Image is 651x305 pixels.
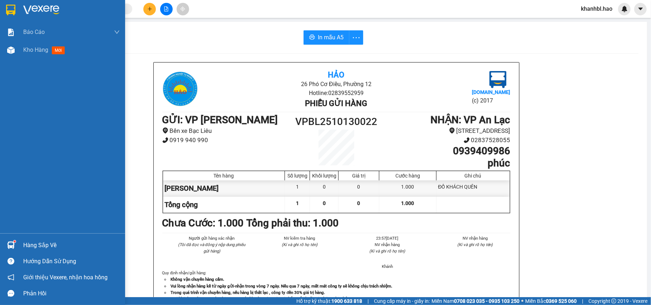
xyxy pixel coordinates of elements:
[431,297,519,305] span: Miền Nam
[171,290,325,295] strong: Trong quá trình vận chuyển hàng, nếu hàng bị thất lạc , công ty đền 30% giá trị hàng.
[323,200,326,206] span: 0
[525,297,577,305] span: Miền Bắc
[349,33,363,42] span: more
[177,3,189,15] button: aim
[611,299,616,304] span: copyright
[165,173,283,179] div: Tên hàng
[328,70,344,79] b: Hảo
[296,200,299,206] span: 1
[52,46,65,54] span: mới
[296,297,362,305] span: Hỗ trợ kỹ thuật:
[339,180,379,196] div: 0
[163,180,285,196] div: [PERSON_NAME]
[489,71,507,88] img: logo.jpg
[380,126,510,136] li: [STREET_ADDRESS]
[162,114,278,126] b: GỬI : VP [PERSON_NAME]
[293,114,380,130] h1: VPBL2510130022
[147,6,152,11] span: plus
[6,5,15,15] img: logo-vxr
[23,288,120,299] div: Phản hồi
[23,273,108,282] span: Giới thiệu Vexere, nhận hoa hồng
[162,217,244,229] b: Chưa Cước : 1.000
[164,6,169,11] span: file-add
[472,96,510,105] li: (c) 2017
[8,258,14,265] span: question-circle
[282,242,317,247] i: (Kí và ghi rõ họ tên)
[621,6,628,12] img: icon-new-feature
[352,263,423,270] li: Khánh
[379,180,436,196] div: 1.000
[380,145,510,157] h1: 0939409986
[7,46,15,54] img: warehouse-icon
[220,80,452,89] li: 26 Phó Cơ Điều, Phường 12
[264,235,335,241] li: NV kiểm tra hàng
[162,270,511,302] div: Quy định nhận/gửi hàng :
[171,284,393,289] strong: Vui lòng nhận hàng kể từ ngày gửi-nhận trong vòng 7 ngày. Nếu qua 7 ngày, mất mát công ty sẽ khôn...
[464,137,470,143] span: phone
[162,127,168,134] span: environment
[368,297,369,305] span: |
[440,235,511,241] li: NV nhận hàng
[457,242,493,247] i: (Kí và ghi rõ họ tên)
[340,173,377,179] div: Giá trị
[472,89,510,95] b: [DOMAIN_NAME]
[380,157,510,169] h1: phúc
[8,290,14,297] span: message
[162,137,168,143] span: phone
[357,200,360,206] span: 0
[160,3,173,15] button: file-add
[23,240,120,251] div: Hàng sắp về
[312,173,336,179] div: Khối lượng
[220,89,452,97] li: Hotline: 02839552959
[247,217,339,229] b: Tổng phải thu: 1.000
[374,297,430,305] span: Cung cấp máy in - giấy in:
[438,173,508,179] div: Ghi chú
[143,3,156,15] button: plus
[67,17,299,26] li: 26 Phó Cơ Điều, Phường 12
[546,298,577,304] strong: 0369 525 060
[114,29,120,35] span: down
[180,6,185,11] span: aim
[178,242,245,254] i: (Tôi đã đọc và đồng ý nộp dung phiếu gửi hàng)
[349,30,363,45] button: more
[637,6,644,12] span: caret-down
[162,71,198,107] img: logo.jpg
[14,240,16,242] sup: 1
[401,200,414,206] span: 1.000
[449,127,455,134] span: environment
[305,99,367,108] b: Phiếu gửi hàng
[171,296,376,301] strong: Quý khách vui lòng xem lại thông tin trước khi rời quầy. Nếu có thắc mắc hoặc cần hỗ trợ liên hệ ...
[7,241,15,249] img: warehouse-icon
[521,300,523,302] span: ⚪️
[162,135,293,145] li: 0919 940 990
[582,297,583,305] span: |
[67,26,299,35] li: Hotline: 02839552959
[381,173,434,179] div: Cước hàng
[165,200,198,209] span: Tổng cộng
[177,235,247,241] li: Người gửi hàng xác nhận
[7,29,15,36] img: solution-icon
[285,180,310,196] div: 1
[331,298,362,304] strong: 1900 633 818
[352,235,423,241] li: 23:57[DATE]
[309,34,315,41] span: printer
[9,9,45,45] img: logo.jpg
[634,3,647,15] button: caret-down
[23,256,120,267] div: Hướng dẫn sử dụng
[352,241,423,248] li: NV nhận hàng
[287,173,308,179] div: Số lượng
[310,180,339,196] div: 0
[23,27,45,36] span: Báo cáo
[171,277,225,282] strong: Không vận chuyển hàng cấm.
[9,52,125,64] b: GỬI : VP [PERSON_NAME]
[380,135,510,145] li: 02837528055
[8,274,14,281] span: notification
[318,33,344,42] span: In mẫu A5
[437,180,510,196] div: ĐỒ KHÁCH QUÊN
[304,30,349,45] button: printerIn mẫu A5
[575,4,618,13] span: khanhbl.hao
[431,114,511,126] b: NHẬN : VP An Lạc
[162,126,293,136] li: Bến xe Bạc Liêu
[369,249,405,254] i: (Kí và ghi rõ họ tên)
[23,46,48,53] span: Kho hàng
